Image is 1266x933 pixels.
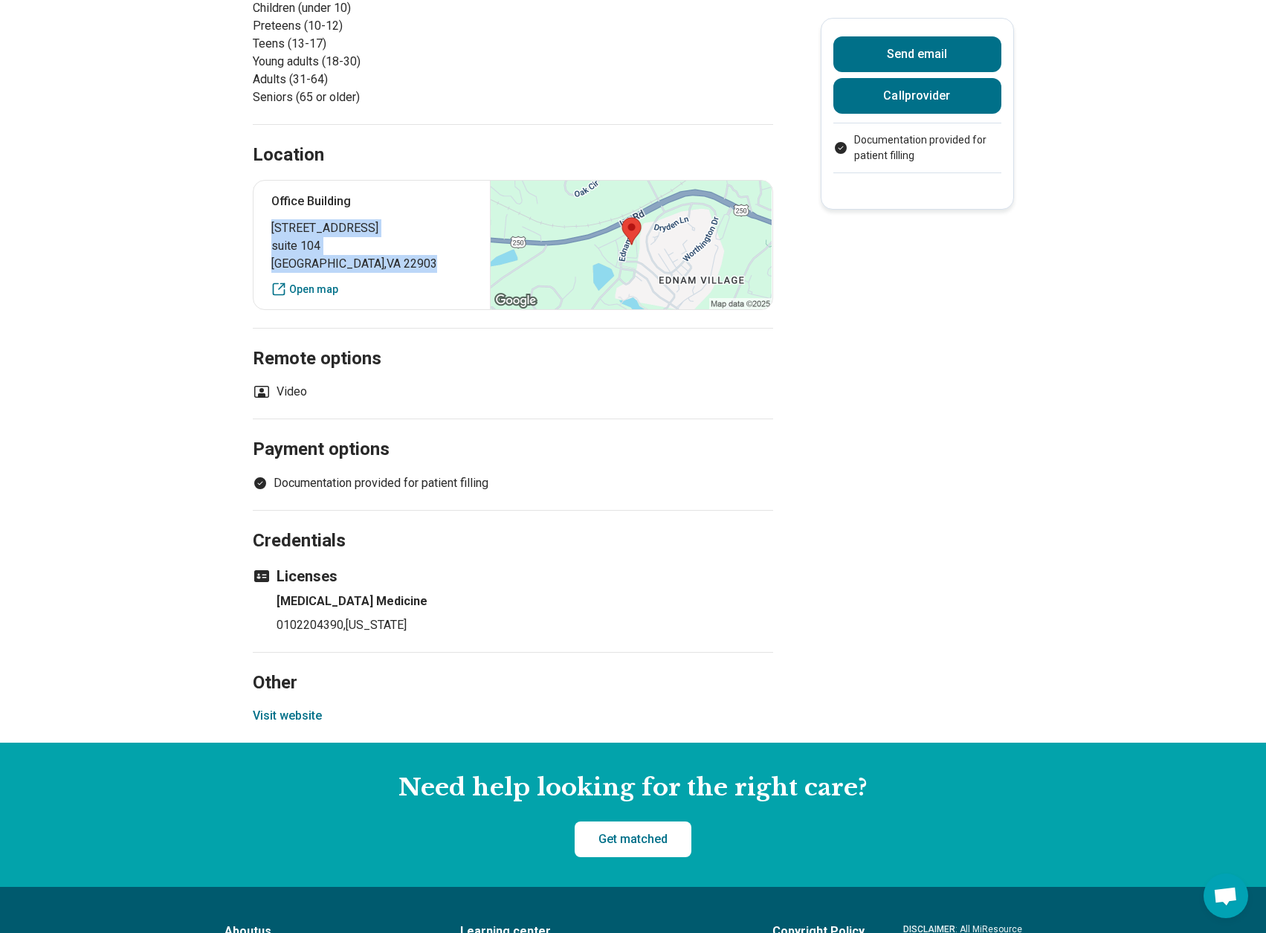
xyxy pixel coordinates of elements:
h2: Need help looking for the right care? [12,772,1254,804]
ul: Payment options [253,474,773,492]
h2: Location [253,143,324,168]
span: , [US_STATE] [343,618,407,632]
span: suite 104 [271,237,473,255]
span: [GEOGRAPHIC_DATA] , VA 22903 [271,255,473,273]
li: Teens (13-17) [253,35,507,53]
h2: Remote options [253,311,773,372]
a: Get matched [575,821,691,857]
li: Preteens (10-12) [253,17,507,35]
div: Open chat [1204,874,1248,918]
button: Visit website [253,707,322,725]
li: Video [253,383,307,401]
li: Young adults (18-30) [253,53,507,71]
li: Seniors (65 or older) [253,88,507,106]
button: Callprovider [833,78,1001,114]
ul: Payment options [833,132,1001,164]
h2: Other [253,635,773,696]
a: Open map [271,282,473,297]
p: 0102204390 [277,616,773,634]
h2: Payment options [253,401,773,462]
li: Documentation provided for patient filling [253,474,773,492]
h4: [MEDICAL_DATA] Medicine [277,593,773,610]
li: Documentation provided for patient filling [833,132,1001,164]
span: [STREET_ADDRESS] [271,219,473,237]
p: Office Building [271,193,473,210]
li: Adults (31-64) [253,71,507,88]
button: Send email [833,36,1001,72]
h3: Licenses [253,566,773,587]
h2: Credentials [253,493,773,554]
